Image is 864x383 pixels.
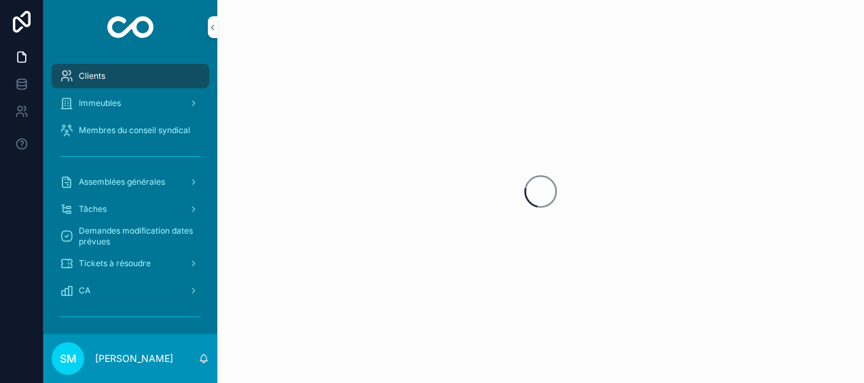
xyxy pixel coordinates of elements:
a: CA [52,278,209,303]
a: Tâches [52,197,209,221]
span: CA [79,285,90,296]
span: Tickets à résoudre [79,258,151,269]
span: Assemblées générales [79,177,165,187]
a: Clients [52,64,209,88]
img: App logo [107,16,154,38]
span: Demandes modification dates prévues [79,225,196,247]
span: Immeubles [79,98,121,109]
span: Tâches [79,204,107,215]
span: SM [60,350,77,367]
span: Membres du conseil syndical [79,125,190,136]
a: Immeubles [52,91,209,115]
span: Clients [79,71,105,81]
p: [PERSON_NAME] [95,352,173,365]
a: Tickets à résoudre [52,251,209,276]
a: Membres du conseil syndical [52,118,209,143]
div: scrollable content [43,54,217,334]
a: Demandes modification dates prévues [52,224,209,249]
a: Assemblées générales [52,170,209,194]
